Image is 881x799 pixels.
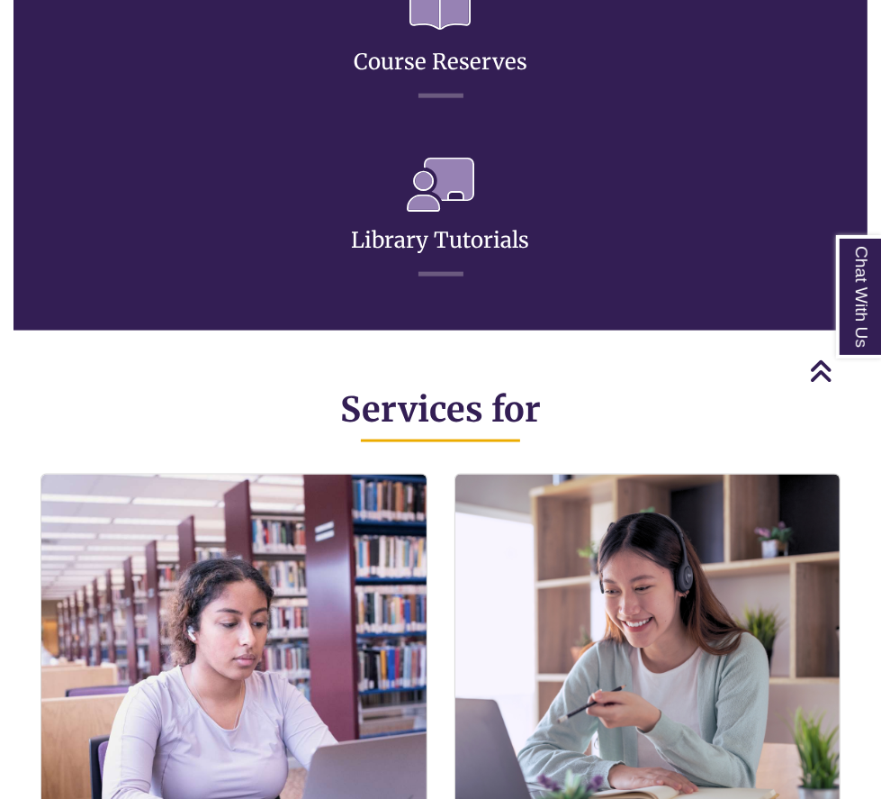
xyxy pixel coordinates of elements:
[340,388,541,431] span: Services for
[352,183,530,254] a: Library Tutorials
[809,359,877,383] a: Back to Top
[354,5,527,76] a: Course Reserves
